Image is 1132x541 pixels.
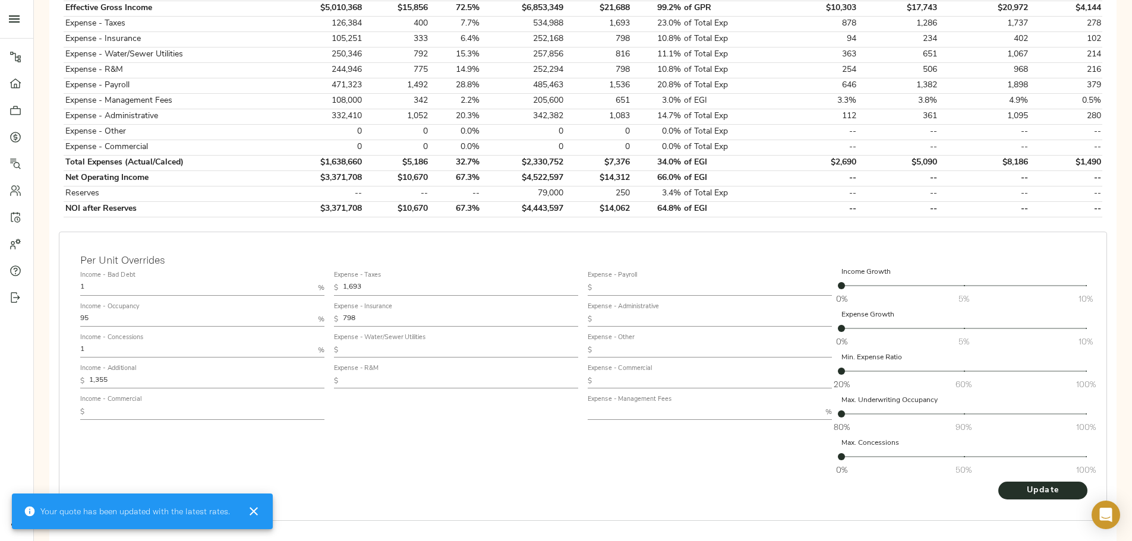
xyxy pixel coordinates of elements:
[481,47,565,62] td: 257,856
[939,47,1029,62] td: 1,067
[283,31,364,47] td: 105,251
[939,31,1029,47] td: 402
[631,140,683,155] td: 0.0%
[283,62,364,78] td: 244,946
[481,16,565,31] td: 534,988
[64,124,283,140] td: Expense - Other
[1029,31,1102,47] td: 102
[683,47,770,62] td: of Total Exp
[364,124,430,140] td: 0
[334,273,381,279] label: Expense - Taxes
[364,62,430,78] td: 775
[956,464,972,476] span: 50%
[430,93,481,109] td: 2.2%
[64,47,283,62] td: Expense - Water/Sewer Utilities
[430,16,481,31] td: 7.7%
[565,93,631,109] td: 651
[770,93,857,109] td: 3.3%
[858,62,939,78] td: 506
[334,303,392,310] label: Expense - Insurance
[770,201,857,217] td: --
[24,501,230,522] div: Your quote has been updated with the latest rates.
[841,267,1086,277] p: Income Growth
[1076,464,1096,476] span: 100%
[64,62,283,78] td: Expense - R&M
[64,93,283,109] td: Expense - Management Fees
[364,155,430,170] td: $5,186
[939,155,1029,170] td: $8,186
[939,170,1029,186] td: --
[1029,201,1102,217] td: --
[939,109,1029,124] td: 1,095
[283,155,364,170] td: $1,638,660
[770,140,857,155] td: --
[858,155,939,170] td: $5,090
[430,140,481,155] td: 0.0%
[565,201,631,217] td: $14,062
[683,31,770,47] td: of Total Exp
[1029,109,1102,124] td: 280
[939,186,1029,201] td: --
[565,78,631,93] td: 1,536
[588,283,592,293] p: $
[683,155,770,170] td: of EGI
[364,78,430,93] td: 1,492
[481,186,565,201] td: 79,000
[858,201,939,217] td: --
[64,201,283,217] td: NOI after Reserves
[956,378,972,390] span: 60%
[770,170,857,186] td: --
[588,397,671,403] label: Expense - Management Fees
[283,78,364,93] td: 471,323
[80,334,144,341] label: Income - Concessions
[1029,1,1102,16] td: $4,144
[430,31,481,47] td: 6.4%
[80,407,84,417] p: $
[1076,421,1096,433] span: 100%
[858,1,939,16] td: $17,743
[1029,140,1102,155] td: --
[631,124,683,140] td: 0.0%
[80,303,139,310] label: Income - Occupancy
[588,303,659,310] label: Expense - Administrative
[631,16,683,31] td: 23.0%
[683,170,770,186] td: of EGI
[364,1,430,16] td: $15,856
[364,47,430,62] td: 792
[283,140,364,155] td: 0
[683,78,770,93] td: of Total Exp
[770,78,857,93] td: 646
[481,109,565,124] td: 342,382
[858,109,939,124] td: 361
[565,31,631,47] td: 798
[481,78,565,93] td: 485,463
[283,93,364,109] td: 108,000
[481,62,565,78] td: 252,294
[858,47,939,62] td: 651
[430,186,481,201] td: --
[858,78,939,93] td: 1,382
[1029,62,1102,78] td: 216
[956,421,972,433] span: 90%
[481,140,565,155] td: 0
[334,366,379,372] label: Expense - R&M
[631,155,683,170] td: 34.0%
[858,93,939,109] td: 3.8%
[80,376,84,387] p: $
[1029,16,1102,31] td: 278
[770,1,857,16] td: $10,303
[858,31,939,47] td: 234
[1010,483,1076,498] span: Update
[770,16,857,31] td: 878
[939,93,1029,109] td: 4.9%
[958,336,969,347] span: 5%
[334,376,338,387] p: $
[481,201,565,217] td: $4,443,597
[283,124,364,140] td: 0
[1029,186,1102,201] td: --
[770,124,857,140] td: --
[1029,124,1102,140] td: --
[683,140,770,155] td: of Total Exp
[565,124,631,140] td: 0
[631,186,683,201] td: 3.4%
